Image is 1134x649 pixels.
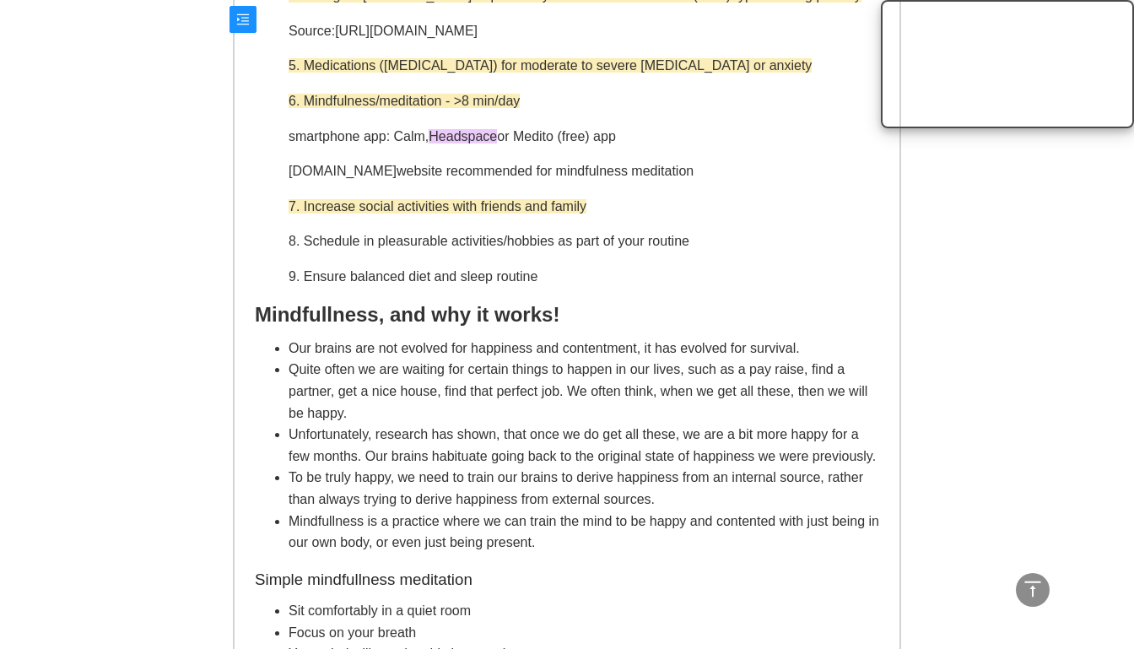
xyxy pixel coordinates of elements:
li: To be truly happy, we need to train our brains to derive happiness from an internal source, rathe... [289,467,879,510]
span: Headspace [429,129,497,143]
span: menu-unfold [230,13,256,26]
h2: Mindfullness, and why it works! [255,301,879,327]
p: website recommended for mindfulness meditation [289,160,879,182]
a: [DOMAIN_NAME] [289,164,397,178]
span: 5. Medications ([MEDICAL_DATA]) for moderate to severe [MEDICAL_DATA] or anxiety [289,58,812,73]
span: vertical-align-top [1023,579,1043,599]
li: Our brains are not evolved for happiness and contentment, it has evolved for survival. [289,338,879,360]
a: [URL][DOMAIN_NAME] [335,24,478,38]
li: Quite often we are waiting for certain things to happen in our lives, such as a pay raise, find a... [289,359,879,424]
p: 8. Schedule in pleasurable activities/hobbies as part of your routine [289,230,879,252]
span: 7. Increase social activities with friends and family [289,199,586,214]
li: Unfortunately, research has shown, that once we do get all these, we are a bit more happy for a f... [289,424,879,467]
h3: Simple mindfullness meditation [255,567,879,592]
p: smartphone app: Calm, or Medito (free) app [289,126,879,148]
button: menu-unfold [229,6,256,33]
li: Focus on your breath [289,622,879,644]
p: 9. Ensure balanced diet and sleep routine [289,266,879,288]
li: Sit comfortably in a quiet room [289,600,879,622]
li: Mindfullness is a practice where we can train the mind to be happy and contented with just being ... [289,511,879,554]
span: 6. Mindfulness/meditation - >8 min/day [289,94,520,108]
